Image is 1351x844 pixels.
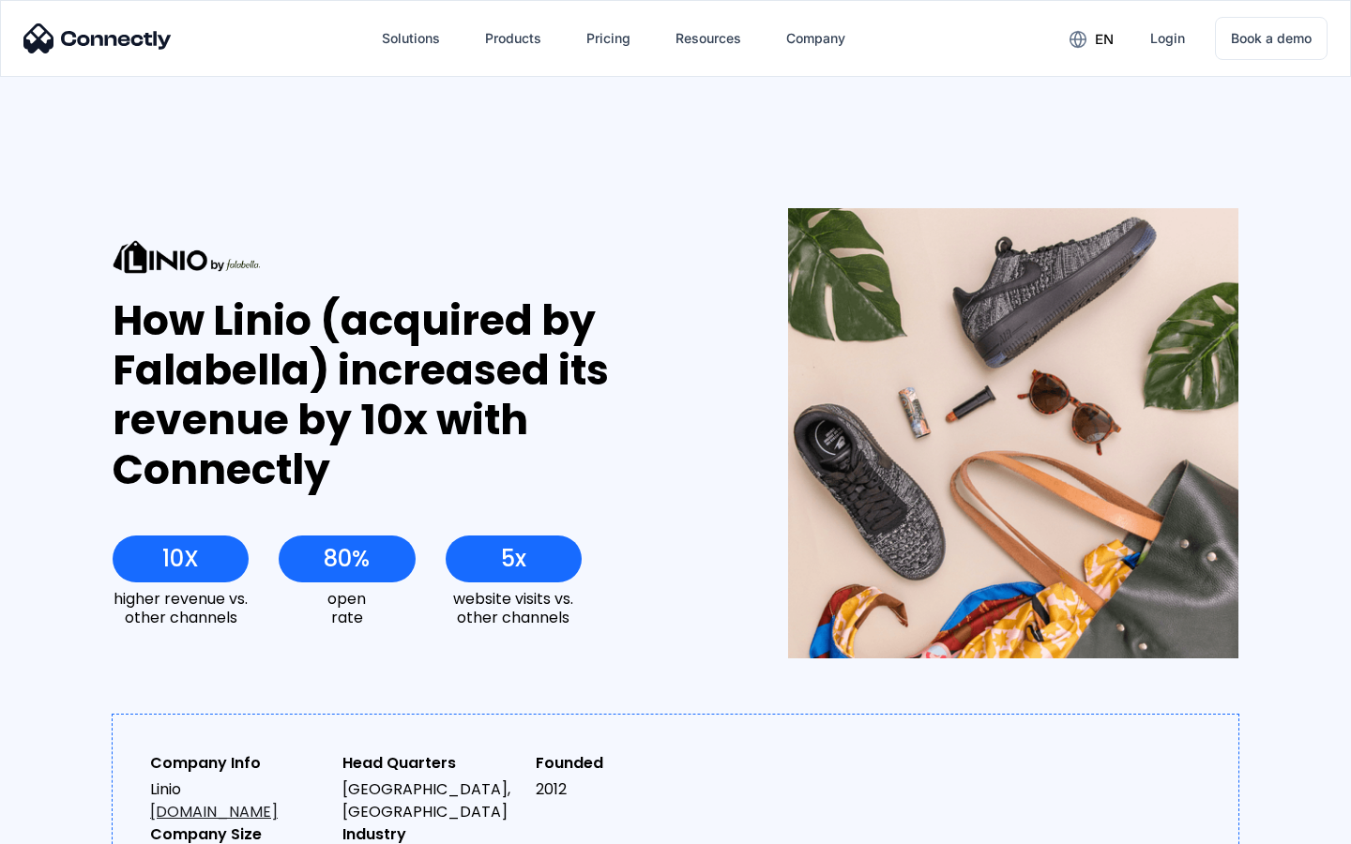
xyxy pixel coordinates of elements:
a: Pricing [571,16,645,61]
img: Connectly Logo [23,23,172,53]
div: Resources [675,25,741,52]
div: higher revenue vs. other channels [113,590,249,625]
div: 10X [162,546,199,572]
div: Company Info [150,752,327,775]
div: Products [485,25,541,52]
a: Login [1135,16,1200,61]
div: Linio [150,778,327,823]
div: 5x [501,546,526,572]
a: Book a demo [1215,17,1328,60]
div: How Linio (acquired by Falabella) increased its revenue by 10x with Connectly [113,296,720,494]
ul: Language list [38,811,113,837]
div: open rate [279,590,415,625]
div: 2012 [536,778,713,801]
div: Pricing [586,25,630,52]
div: 80% [324,546,370,572]
div: Founded [536,752,713,775]
div: Head Quarters [342,752,520,775]
div: Company [786,25,845,52]
div: Login [1150,25,1185,52]
div: en [1095,26,1114,53]
div: Solutions [382,25,440,52]
div: [GEOGRAPHIC_DATA], [GEOGRAPHIC_DATA] [342,778,520,823]
div: website visits vs. other channels [446,590,582,625]
a: [DOMAIN_NAME] [150,801,278,822]
aside: Language selected: English [19,811,113,837]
